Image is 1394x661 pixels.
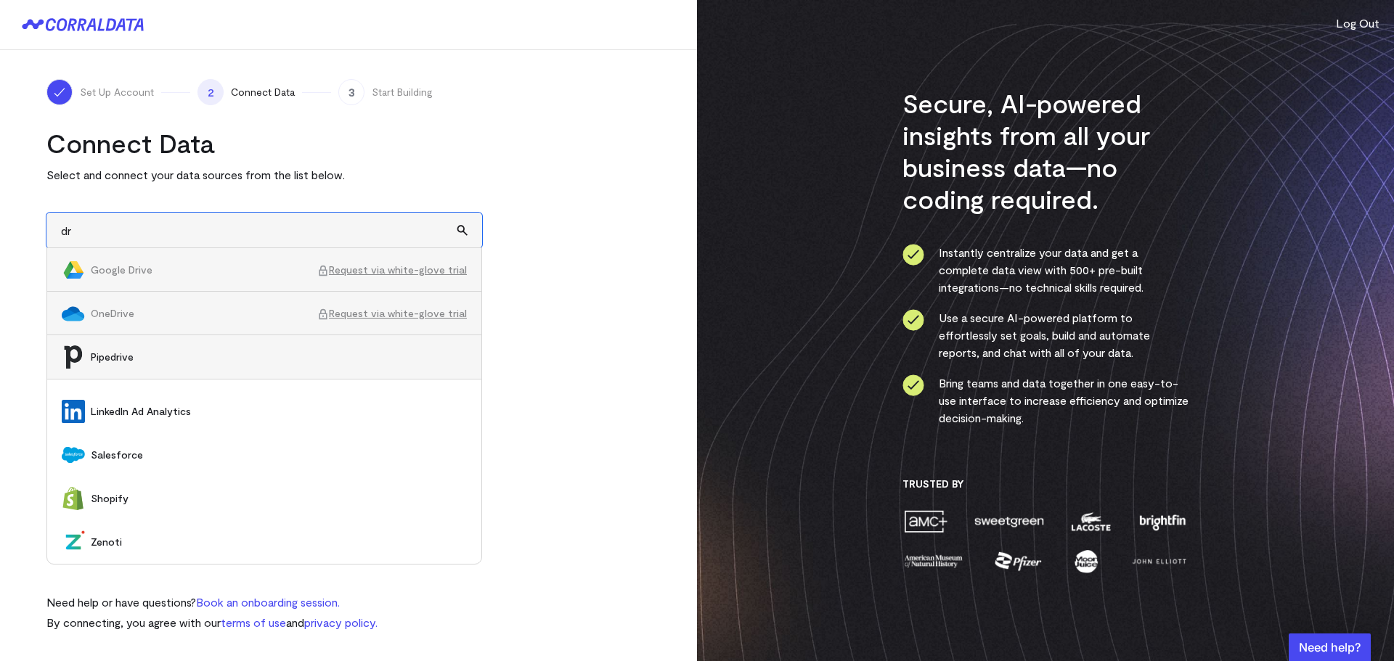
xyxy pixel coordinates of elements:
img: lacoste-7a6b0538.png [1069,509,1112,534]
span: Connect Data [231,85,295,99]
p: By connecting, you agree with our and [46,614,378,631]
span: Set Up Account [80,85,154,99]
img: ico-lock-cf4a91f8.svg [317,308,329,320]
img: amnh-5afada46.png [902,549,965,574]
span: LinkedIn Ad Analytics [91,404,467,419]
li: Use a secure AI-powered platform to effortlessly set goals, build and automate reports, and chat ... [902,309,1189,361]
img: pfizer-e137f5fc.png [993,549,1043,574]
img: ico-check-circle-4b19435c.svg [902,374,924,396]
img: sweetgreen-1d1fb32c.png [973,509,1045,534]
img: Salesforce [62,443,85,467]
img: Google Drive [62,258,85,282]
img: ico-check-circle-4b19435c.svg [902,309,924,331]
span: 3 [338,79,364,105]
span: Pipedrive [91,350,467,364]
img: brightfin-a251e171.png [1136,509,1189,534]
p: Select and connect your data sources from the list below. [46,166,482,184]
img: moon-juice-c312e729.png [1072,549,1101,574]
input: Search and add data sources [46,213,482,248]
p: Need help or have questions? [46,594,378,611]
li: Bring teams and data together in one easy-to-use interface to increase efficiency and optimize de... [902,374,1189,427]
span: 2 [197,79,224,105]
a: terms of use [221,615,286,629]
span: Google Drive [91,263,317,277]
img: ico-check-white-5ff98cb1.svg [52,85,67,99]
a: Book an onboarding session. [196,595,340,609]
img: Zenoti [62,530,85,554]
li: Instantly centralize your data and get a complete data view with 500+ pre-built integrations—no t... [902,244,1189,296]
img: Shopify [62,487,85,510]
button: Log Out [1336,15,1379,32]
span: Request via white-glove trial [317,263,467,277]
img: OneDrive [62,302,85,325]
img: Pipedrive [62,345,85,369]
h3: Trusted By [902,477,1189,490]
span: Start Building [372,85,433,99]
span: OneDrive [91,306,317,321]
h3: Secure, AI-powered insights from all your business data—no coding required. [902,87,1189,215]
span: Shopify [91,491,467,506]
img: john-elliott-25751c40.png [1130,549,1189,574]
span: Salesforce [91,448,467,462]
img: ico-lock-cf4a91f8.svg [317,265,329,276]
img: amc-0b11a8f1.png [902,509,949,534]
span: Request via white-glove trial [317,306,467,321]
img: LinkedIn Ad Analytics [62,400,85,423]
img: ico-check-circle-4b19435c.svg [902,244,924,266]
h2: Connect Data [46,127,482,159]
a: privacy policy. [304,615,378,629]
span: Zenoti [91,535,467,549]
